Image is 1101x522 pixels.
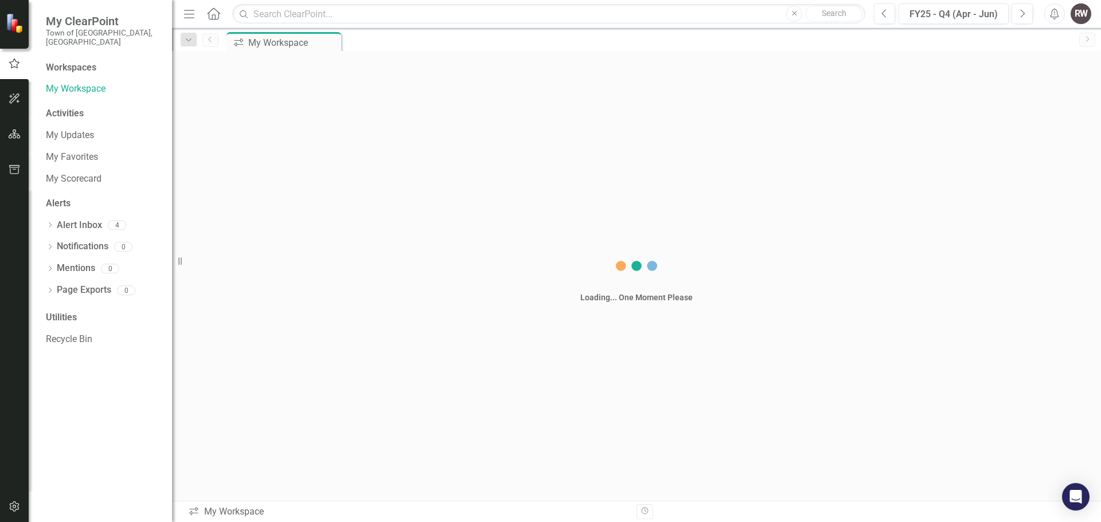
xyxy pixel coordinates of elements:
div: 0 [117,285,135,295]
div: 0 [101,264,119,273]
div: Alerts [46,197,161,210]
img: ClearPoint Strategy [6,13,26,33]
div: 4 [108,221,126,230]
div: My Workspace [188,505,628,519]
a: My Favorites [46,151,161,164]
a: My Updates [46,129,161,142]
div: 0 [114,242,132,252]
div: Activities [46,107,161,120]
a: My Workspace [46,83,161,96]
input: Search ClearPoint... [232,4,865,24]
a: Page Exports [57,284,111,297]
span: Search [822,9,846,18]
div: FY25 - Q4 (Apr - Jun) [903,7,1005,21]
div: Workspaces [46,61,96,74]
a: My Scorecard [46,172,161,186]
a: Alert Inbox [57,219,102,232]
div: Loading... One Moment Please [580,292,693,303]
button: FY25 - Q4 (Apr - Jun) [899,3,1009,24]
a: Recycle Bin [46,333,161,346]
div: Open Intercom Messenger [1062,483,1090,511]
a: Notifications [57,240,108,253]
button: RW [1071,3,1091,24]
small: Town of [GEOGRAPHIC_DATA], [GEOGRAPHIC_DATA] [46,28,161,47]
div: My Workspace [248,36,338,50]
a: Mentions [57,262,95,275]
span: My ClearPoint [46,14,161,28]
div: Utilities [46,311,161,324]
button: Search [805,6,862,22]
